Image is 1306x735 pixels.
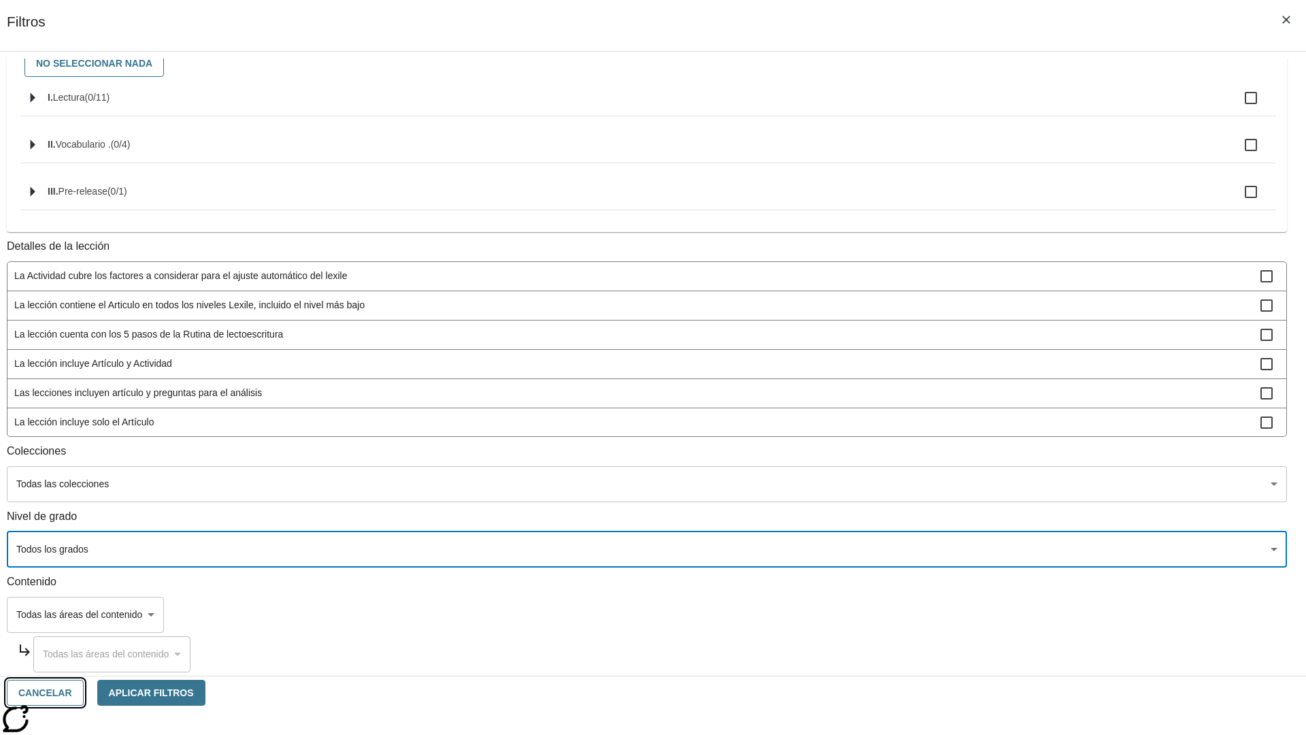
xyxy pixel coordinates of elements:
[107,186,127,197] span: 0 estándares seleccionados/1 estándares en grupo
[20,80,1276,221] ul: Seleccione habilidades
[7,350,1286,379] div: La lección incluye Artículo y Actividad
[18,47,1276,80] div: Seleccione habilidades
[7,291,1286,321] div: La lección contiene el Articulo en todos los niveles Lexile, incluido el nivel más bajo
[7,680,84,706] button: Cancelar
[14,269,1260,283] span: La Actividad cubre los factores a considerar para el ajuste automático del lexile
[48,186,58,197] span: III.
[33,636,190,672] div: Seleccione el Contenido
[14,386,1260,400] span: Las lecciones incluyen artículo y preguntas para el análisis
[24,50,164,77] button: No seleccionar nada
[7,532,1287,568] div: Seleccione los Grados
[7,262,1286,291] div: La Actividad cubre los factores a considerar para el ajuste automático del lexile
[7,574,1287,590] p: Contenido
[97,680,205,706] button: Aplicar Filtros
[7,379,1286,408] div: Las lecciones incluyen artículo y preguntas para el análisis
[14,327,1260,342] span: La lección cuenta con los 5 pasos de la Rutina de lectoescritura
[14,298,1260,312] span: La lección contiene el Articulo en todos los niveles Lexile, incluido el nivel más bajo
[84,92,110,103] span: 0 estándares seleccionados/11 estándares en grupo
[48,139,56,150] span: II.
[48,92,53,103] span: I.
[7,321,1286,350] div: La lección cuenta con los 5 pasos de la Rutina de lectoescritura
[7,239,1287,255] p: Detalles de la lección
[7,509,1287,525] p: Nivel de grado
[7,408,1286,438] div: La lección incluye solo el Artículo
[7,14,46,51] h1: Filtros
[1272,5,1301,34] button: Cerrar los filtros del Menú lateral
[7,444,1287,459] p: Colecciones
[58,186,107,197] span: Pre-release
[7,597,164,633] div: Seleccione el Contenido
[56,139,111,150] span: Vocabulario .
[53,92,85,103] span: Lectura
[14,357,1260,371] span: La lección incluye Artículo y Actividad
[7,261,1287,437] ul: Detalles de la lección
[111,139,131,150] span: 0 estándares seleccionados/4 estándares en grupo
[14,415,1260,429] span: La lección incluye solo el Artículo
[7,466,1287,502] div: Seleccione una Colección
